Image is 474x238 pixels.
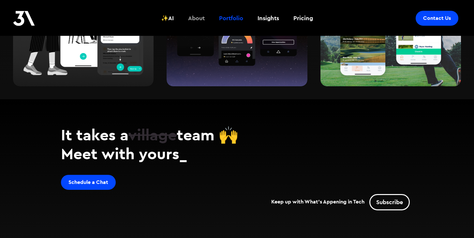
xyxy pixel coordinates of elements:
div: Portfolio [219,14,243,22]
a: Contact Us [416,11,458,26]
div: About [188,14,205,22]
div: Contact Us [423,15,451,21]
h2: Meet with yours_ [61,144,413,163]
div: ✨AI [161,14,174,22]
div: Pricing [293,14,313,22]
a: About [184,6,209,30]
h2: It takes a team 🙌 [61,125,413,144]
a: Subscribe [369,194,410,210]
div: Schedule a Chat [68,179,108,186]
a: Schedule a Chat [61,175,116,190]
span: village [128,125,177,145]
a: Insights [254,6,283,30]
a: Portfolio [215,6,247,30]
a: Pricing [289,6,317,30]
a: ✨AI [157,6,178,30]
div: Insights [258,14,279,22]
div: Keep up with What's Appening in Tech [271,194,413,210]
